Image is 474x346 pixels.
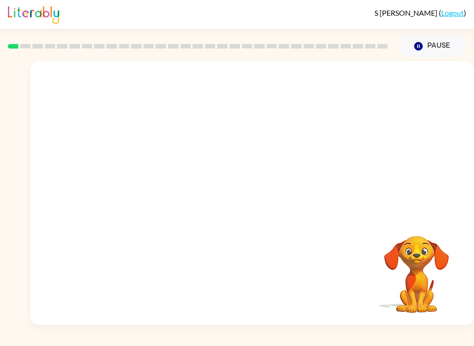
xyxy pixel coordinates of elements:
[374,8,439,17] span: S [PERSON_NAME]
[441,8,464,17] a: Logout
[8,4,59,24] img: Literably
[374,8,466,17] div: ( )
[399,36,466,57] button: Pause
[370,222,463,314] video: Your browser must support playing .mp4 files to use Literably. Please try using another browser.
